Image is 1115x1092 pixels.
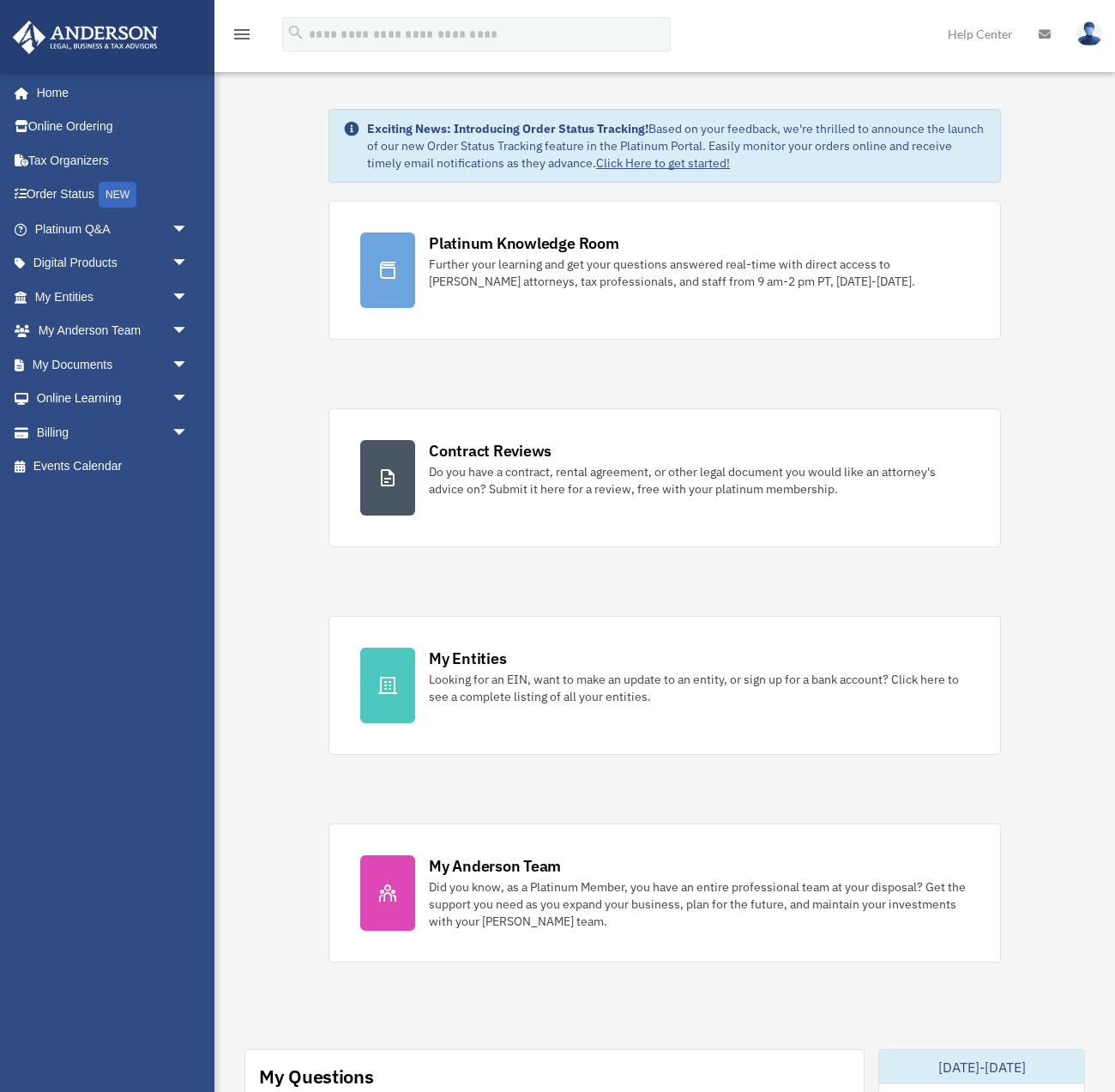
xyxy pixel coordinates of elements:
div: Contract Reviews [429,440,551,462]
a: Digital Productsarrow_drop_down [12,246,214,281]
a: Tax Organizers [12,143,214,178]
div: NEW [99,182,136,208]
span: arrow_drop_down [172,212,206,247]
strong: Exciting News: Introducing Order Status Tracking! [367,121,648,136]
a: My Documentsarrow_drop_down [12,347,214,382]
a: Events Calendar [12,449,214,484]
i: search [286,23,305,42]
div: Did you know, as a Platinum Member, you have an entire professional team at your disposal? Get th... [429,878,969,930]
div: My Questions [259,1064,374,1089]
span: arrow_drop_down [172,314,206,349]
a: My Anderson Team Did you know, as a Platinum Member, you have an entire professional team at your... [328,824,1001,962]
div: Do you have a contract, rental agreement, or other legal document you would like an attorney's ad... [429,463,969,498]
a: Online Learningarrow_drop_down [12,382,214,416]
i: menu [232,24,252,45]
a: Order StatusNEW [12,178,214,213]
a: Billingarrow_drop_down [12,415,214,449]
a: Contract Reviews Do you have a contract, rental agreement, or other legal document you would like... [328,408,1001,547]
div: Based on your feedback, we're thrilled to announce the launch of our new Order Status Tracking fe... [367,120,986,172]
span: arrow_drop_down [172,347,206,383]
div: My Anderson Team [429,855,561,877]
a: menu [232,30,252,45]
a: Platinum Knowledge Room Further your learning and get your questions answered real-time with dire... [328,201,1001,340]
a: My Entitiesarrow_drop_down [12,280,214,314]
span: arrow_drop_down [172,246,206,281]
div: Further your learning and get your questions answered real-time with direct access to [PERSON_NAM... [429,256,969,290]
a: Home [12,75,206,110]
a: My Entities Looking for an EIN, want to make an update to an entity, or sign up for a bank accoun... [328,616,1001,755]
div: Platinum Knowledge Room [429,232,619,254]
div: My Entities [429,648,506,669]
a: My Anderson Teamarrow_drop_down [12,314,214,348]
a: Platinum Q&Aarrow_drop_down [12,212,214,246]
img: Anderson Advisors Platinum Portal [8,21,163,54]
a: Online Ordering [12,110,214,144]
a: Click Here to get started! [596,155,730,171]
span: arrow_drop_down [172,382,206,417]
span: arrow_drop_down [172,415,206,450]
div: Looking for an EIN, want to make an update to an entity, or sign up for a bank account? Click her... [429,671,969,705]
div: [DATE]-[DATE] [879,1050,1084,1084]
img: User Pic [1076,21,1102,46]
span: arrow_drop_down [172,280,206,315]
